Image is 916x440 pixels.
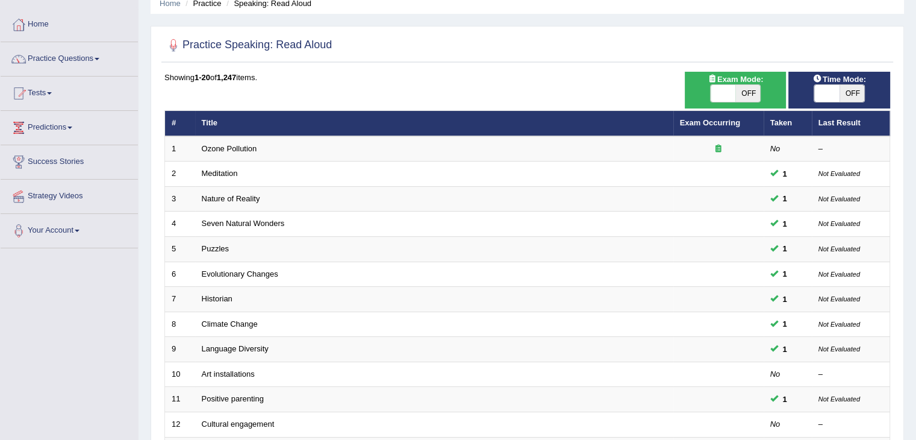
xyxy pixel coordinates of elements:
div: Show exams occurring in exams [685,72,787,108]
div: – [818,369,883,380]
a: Ozone Pollution [202,144,257,153]
span: You cannot take this question anymore [778,293,792,306]
a: Your Account [1,214,138,244]
div: – [818,419,883,430]
span: Exam Mode: [703,73,768,86]
a: Evolutionary Changes [202,269,278,278]
a: Meditation [202,169,238,178]
td: 11 [165,387,195,412]
a: Practice Questions [1,42,138,72]
small: Not Evaluated [818,195,860,203]
th: Taken [764,111,812,136]
td: 3 [165,186,195,212]
em: No [770,420,780,429]
small: Not Evaluated [818,295,860,303]
td: 12 [165,412,195,437]
b: 1-20 [195,73,210,82]
span: You cannot take this question anymore [778,192,792,205]
th: Last Result [812,111,890,136]
a: Tests [1,77,138,107]
div: – [818,143,883,155]
span: You cannot take this question anymore [778,343,792,356]
div: Showing of items. [164,72,890,83]
td: 10 [165,362,195,387]
a: Seven Natural Wonders [202,219,285,228]
span: OFF [840,85,865,102]
span: Time Mode: [808,73,871,86]
small: Not Evaluated [818,395,860,403]
td: 8 [165,312,195,337]
span: You cannot take this question anymore [778,168,792,180]
div: Exam occurring question [680,143,757,155]
a: Puzzles [202,244,229,253]
span: You cannot take this question anymore [778,393,792,406]
h2: Practice Speaking: Read Aloud [164,36,332,54]
b: 1,247 [217,73,237,82]
a: Language Diversity [202,344,269,353]
small: Not Evaluated [818,321,860,328]
em: No [770,144,780,153]
a: Strategy Videos [1,180,138,210]
th: Title [195,111,673,136]
a: Predictions [1,111,138,141]
a: Cultural engagement [202,420,275,429]
td: 9 [165,337,195,362]
small: Not Evaluated [818,170,860,177]
small: Not Evaluated [818,345,860,353]
td: 2 [165,162,195,187]
td: 6 [165,262,195,287]
a: Historian [202,294,232,303]
a: Art installations [202,369,255,379]
span: You cannot take this question anymore [778,242,792,255]
span: You cannot take this question anymore [778,318,792,330]
a: Home [1,8,138,38]
a: Nature of Reality [202,194,260,203]
a: Positive parenting [202,394,264,403]
td: 7 [165,287,195,312]
small: Not Evaluated [818,271,860,278]
em: No [770,369,780,379]
td: 5 [165,237,195,262]
a: Success Stories [1,145,138,175]
span: You cannot take this question anymore [778,218,792,230]
span: You cannot take this question anymore [778,268,792,280]
span: OFF [735,85,761,102]
td: 1 [165,136,195,162]
small: Not Evaluated [818,245,860,253]
a: Exam Occurring [680,118,740,127]
th: # [165,111,195,136]
small: Not Evaluated [818,220,860,227]
a: Climate Change [202,319,258,328]
td: 4 [165,212,195,237]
